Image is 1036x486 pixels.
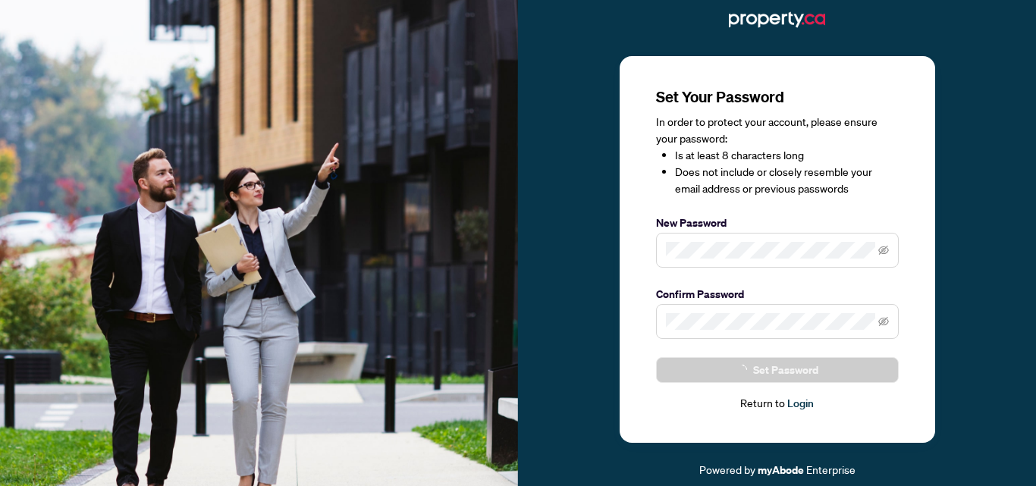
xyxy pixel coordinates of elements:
[656,86,899,108] h3: Set Your Password
[806,462,855,476] span: Enterprise
[878,245,889,256] span: eye-invisible
[787,397,814,410] a: Login
[656,215,899,231] label: New Password
[758,462,804,478] a: myAbode
[656,357,899,383] button: Set Password
[699,462,755,476] span: Powered by
[729,8,825,32] img: ma-logo
[656,286,899,303] label: Confirm Password
[656,395,899,412] div: Return to
[878,316,889,327] span: eye-invisible
[656,114,899,197] div: In order to protect your account, please ensure your password:
[675,147,899,164] li: Is at least 8 characters long
[675,164,899,197] li: Does not include or closely resemble your email address or previous passwords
